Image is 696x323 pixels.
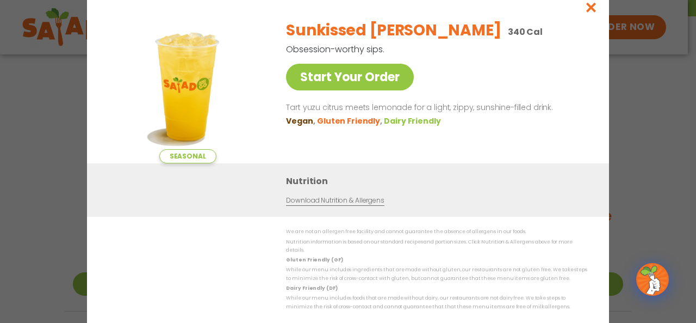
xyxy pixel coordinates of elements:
img: wpChatIcon [637,264,668,295]
a: Download Nutrition & Allergens [286,196,384,206]
strong: Dairy Friendly (DF) [286,285,337,291]
p: While our menu includes foods that are made without dairy, our restaurants are not dairy free. We... [286,294,587,311]
p: Nutrition information is based on our standard recipes and portion sizes. Click Nutrition & Aller... [286,237,587,254]
h2: Sunkissed [PERSON_NAME] [286,19,501,42]
p: We are not an allergen free facility and cannot guarantee the absence of allergens in our foods. [286,228,587,236]
strong: Gluten Friendly (GF) [286,257,343,263]
p: 340 Cal [508,25,543,39]
p: While our menu includes ingredients that are made without gluten, our restaurants are not gluten ... [286,266,587,283]
h3: Nutrition [286,174,593,188]
li: Dairy Friendly [384,115,443,126]
span: Seasonal [159,149,216,163]
li: Gluten Friendly [317,115,384,126]
img: Featured product photo for Sunkissed Yuzu Lemonade [111,11,264,163]
a: Start Your Order [286,64,414,90]
p: Obsession-worthy sips. [286,42,531,56]
p: Tart yuzu citrus meets lemonade for a light, zippy, sunshine-filled drink. [286,101,583,114]
li: Vegan [286,115,317,126]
